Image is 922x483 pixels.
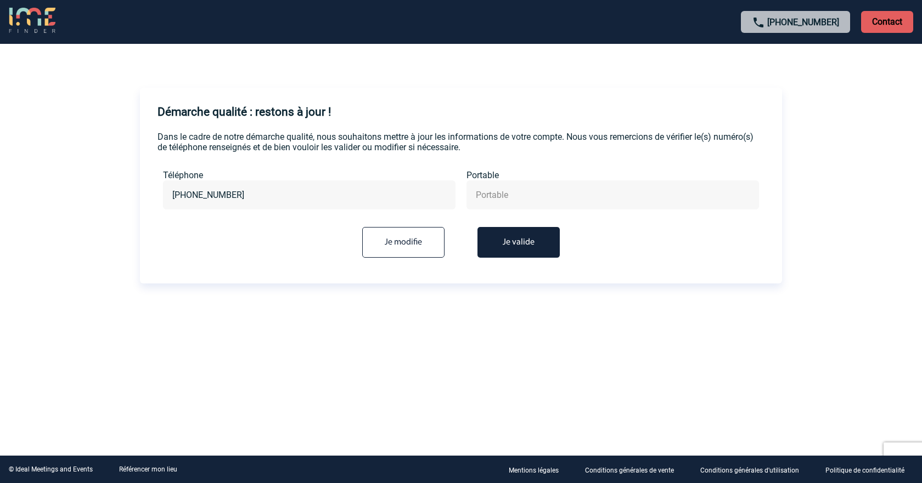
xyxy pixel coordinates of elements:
a: Référencer mon lieu [119,465,177,473]
label: Portable [466,170,759,180]
a: Politique de confidentialité [817,464,922,475]
p: Dans le cadre de notre démarche qualité, nous souhaitons mettre à jour les informations de votre ... [158,132,764,152]
a: Mentions légales [500,464,576,475]
img: call-24-px.png [752,16,765,29]
h4: Démarche qualité : restons à jour ! [158,105,331,118]
input: Je modifie [362,227,445,258]
a: Conditions générales de vente [576,464,692,475]
input: Portable [473,187,752,203]
label: Téléphone [163,170,456,180]
p: Conditions générales de vente [585,467,674,474]
p: Conditions générales d'utilisation [700,467,799,474]
button: Je valide [477,227,560,258]
div: © Ideal Meetings and Events [9,465,93,473]
input: Téléphone [170,187,449,203]
p: Mentions légales [509,467,559,474]
p: Contact [861,11,913,33]
p: Politique de confidentialité [825,467,904,474]
a: Conditions générales d'utilisation [692,464,817,475]
a: [PHONE_NUMBER] [767,17,839,27]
